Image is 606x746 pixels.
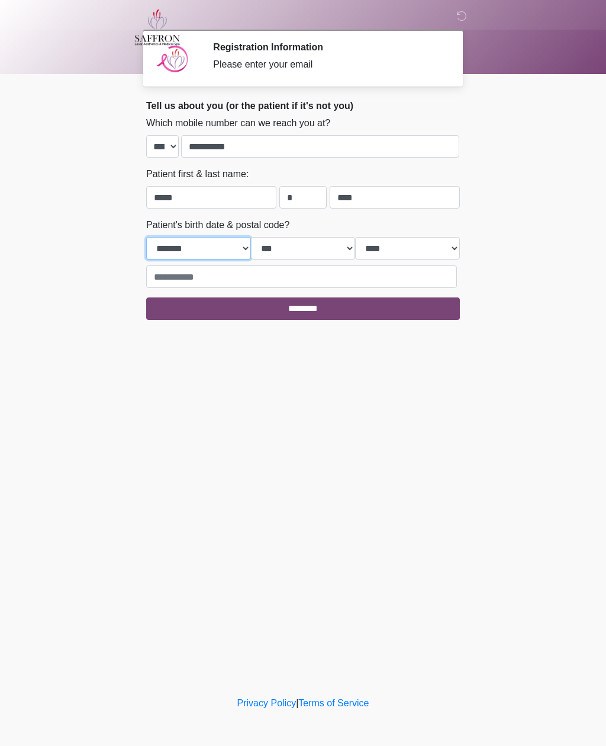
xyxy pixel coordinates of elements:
a: Terms of Service [298,698,369,708]
img: Saffron Laser Aesthetics and Medical Spa Logo [134,9,180,46]
a: Privacy Policy [237,698,296,708]
a: | [296,698,298,708]
h2: Tell us about you (or the patient if it's not you) [146,100,460,111]
label: Patient first & last name: [146,167,249,181]
img: Agent Avatar [155,41,191,77]
div: Please enter your email [213,57,442,72]
label: Patient's birth date & postal code? [146,218,289,232]
label: Which mobile number can we reach you at? [146,116,330,130]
